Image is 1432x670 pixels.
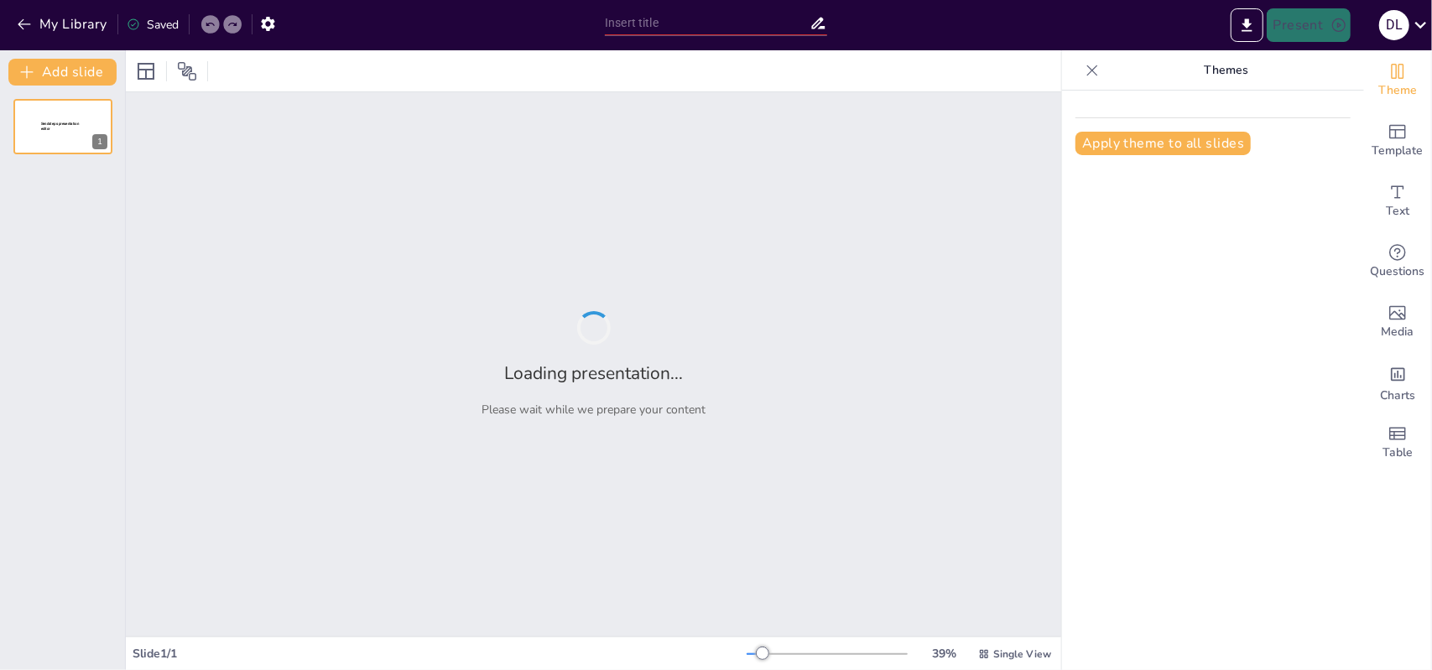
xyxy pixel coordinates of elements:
[133,58,159,85] div: Layout
[924,646,965,662] div: 39 %
[1231,8,1263,42] button: Export to PowerPoint
[1379,8,1409,42] button: D L
[92,134,107,149] div: 1
[1075,132,1251,155] button: Apply theme to all slides
[1364,413,1431,473] div: Add a table
[1106,50,1347,91] p: Themes
[1378,81,1417,100] span: Theme
[482,402,706,418] p: Please wait while we prepare your content
[177,61,197,81] span: Position
[1386,202,1409,221] span: Text
[1383,444,1413,462] span: Table
[993,647,1051,661] span: Single View
[1364,50,1431,111] div: Change the overall theme
[1267,8,1351,42] button: Present
[1380,387,1415,405] span: Charts
[1382,323,1414,341] span: Media
[1364,292,1431,352] div: Add images, graphics, shapes or video
[1371,262,1425,281] span: Questions
[1364,111,1431,171] div: Add ready made slides
[1364,352,1431,413] div: Add charts and graphs
[13,99,112,154] div: 1
[504,361,683,385] h2: Loading presentation...
[1372,142,1424,160] span: Template
[1364,231,1431,292] div: Get real-time input from your audience
[133,646,747,662] div: Slide 1 / 1
[8,59,117,86] button: Add slide
[13,11,114,38] button: My Library
[41,122,79,131] span: Sendsteps presentation editor
[127,17,179,33] div: Saved
[1379,10,1409,40] div: D L
[605,11,810,35] input: Insert title
[1364,171,1431,231] div: Add text boxes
